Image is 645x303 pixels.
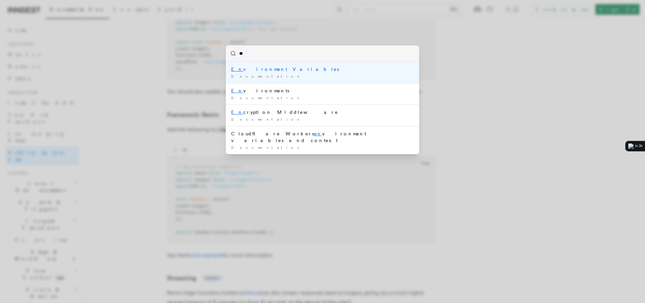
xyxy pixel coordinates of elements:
mark: En [231,67,243,72]
span: Documentation [231,145,302,149]
span: Documentation [231,74,302,78]
div: vironment Variables [231,66,414,73]
span: Documentation [231,96,302,100]
div: vironments [231,87,414,94]
mark: en [314,131,322,136]
img: logo [628,143,634,149]
div: Cloudflare Workers vironment variables and context [231,130,414,144]
mark: En [231,88,243,93]
div: cryption Middleware [231,109,414,116]
span: Documentation [231,117,302,121]
mark: En [231,110,243,115]
div: In 3h [635,143,642,149]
